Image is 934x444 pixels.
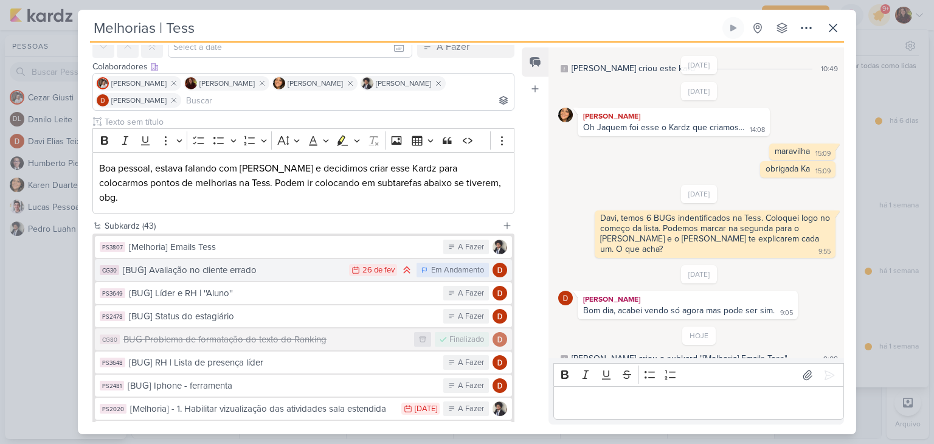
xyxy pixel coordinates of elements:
[493,263,507,277] img: Davi Elias Teixeira
[493,378,507,393] img: Davi Elias Teixeira
[129,310,437,324] div: [BUG] Status do estagiário
[417,36,514,58] button: A Fazer
[362,266,395,274] div: 26 de fev
[493,401,507,416] img: Pedro Luahn Simões
[199,78,255,89] span: [PERSON_NAME]
[766,164,810,174] div: obrigada Ka
[128,379,437,393] div: [BUG] Iphone - ferramenta
[95,328,512,350] button: CG80 BUG Problema de formatação do texto do Ranking Finalizado
[111,95,167,106] span: [PERSON_NAME]
[95,305,512,327] button: PS2478 [BUG] Status do estagiário A Fazer
[102,116,514,128] input: Texto sem título
[90,17,720,39] input: Kard Sem Título
[100,265,119,275] div: CG30
[168,36,412,58] input: Select a date
[750,125,765,135] div: 14:08
[129,286,437,300] div: {BUG] Líder e RH | ''Aluno''
[458,311,484,323] div: A Fazer
[458,403,484,415] div: A Fazer
[458,241,484,254] div: A Fazer
[97,94,109,106] img: Davi Elias Teixeira
[288,78,343,89] span: [PERSON_NAME]
[580,110,767,122] div: [PERSON_NAME]
[100,288,125,298] div: PS3649
[558,291,573,305] img: Davi Elias Teixeira
[100,335,120,344] div: CG80
[815,149,831,159] div: 15:09
[583,305,775,316] div: Bom dia, acabei vendo só agora mas pode ser sim.
[780,308,793,318] div: 9:05
[821,63,838,74] div: 10:49
[95,398,512,420] button: PS2020 [Melhoria] - 1. Habilitar vizualização das atividades sala estendida [DATE] A Fazer
[561,355,568,362] div: Este log é visível à todos no kard
[97,77,109,89] img: Cezar Giusti
[600,213,832,254] div: Davi, temos 6 BUGs indentificados na Tess. Coloquei logo no começo da lista. Podemos marcar na se...
[95,236,512,258] button: PS3807 [Melhoria] Emails Tess A Fazer
[493,240,507,254] img: Pedro Luahn Simões
[553,363,844,387] div: Editor toolbar
[458,380,484,392] div: A Fazer
[100,381,124,390] div: PS2481
[572,62,695,75] div: Pedro Luahn criou este kard
[95,352,512,373] button: PS3648 [BUG] RH | Lista de presença líder A Fazer
[92,128,514,152] div: Editor toolbar
[558,108,573,122] img: Karen Duarte
[184,93,511,108] input: Buscar
[185,77,197,89] img: Jaqueline Molina
[129,356,437,370] div: [BUG] RH | Lista de presença líder
[105,220,497,232] div: Subkardz (43)
[100,242,125,252] div: PS3807
[823,353,838,364] div: 9:08
[273,77,285,89] img: Karen Duarte
[437,40,469,54] div: A Fazer
[431,265,484,277] div: Em Andamento
[775,146,810,156] div: maravilha
[100,404,126,414] div: PS2020
[376,78,431,89] span: [PERSON_NAME]
[553,386,844,420] div: Editor editing area: main
[728,23,738,33] div: Ligar relógio
[449,334,484,346] div: Finalizado
[818,247,831,257] div: 9:55
[100,358,125,367] div: PS3648
[458,357,484,369] div: A Fazer
[95,259,512,281] button: CG30 [BUG] Avaliação no cliente errado 26 de fev Em Andamento
[100,311,125,321] div: PS2478
[361,77,373,89] img: Pedro Luahn Simões
[583,122,744,133] div: Oh Jaquem foi esse o Kardz que criamos...
[123,333,408,347] div: BUG Problema de formatação do texto do Ranking
[99,161,508,205] p: Boa pessoal, estava falando com [PERSON_NAME] e decidimos criar esse Kardz para colocarmos pontos...
[815,167,831,176] div: 15:09
[95,282,512,304] button: PS3649 {BUG] Líder e RH | ''Aluno'' A Fazer
[493,332,507,347] img: Davi Elias Teixeira
[92,152,514,215] div: Editor editing area: main
[123,263,343,277] div: [BUG] Avaliação no cliente errado
[493,355,507,370] img: Davi Elias Teixeira
[130,402,395,416] div: [Melhoria] - 1. Habilitar vizualização das atividades sala estendida
[493,309,507,324] img: Davi Elias Teixeira
[572,352,787,365] div: Pedro Luahn criou o subkard "[Melhoria] Emails Tess"
[561,65,568,72] div: Este log é visível à todos no kard
[580,293,795,305] div: [PERSON_NAME]
[415,405,437,413] div: [DATE]
[92,60,514,73] div: Colaboradores
[129,240,437,254] div: [Melhoria] Emails Tess
[458,288,484,300] div: A Fazer
[493,286,507,300] img: Davi Elias Teixeira
[95,375,512,397] button: PS2481 [BUG] Iphone - ferramenta A Fazer
[401,264,413,276] div: Prioridade Alta
[111,78,167,89] span: [PERSON_NAME]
